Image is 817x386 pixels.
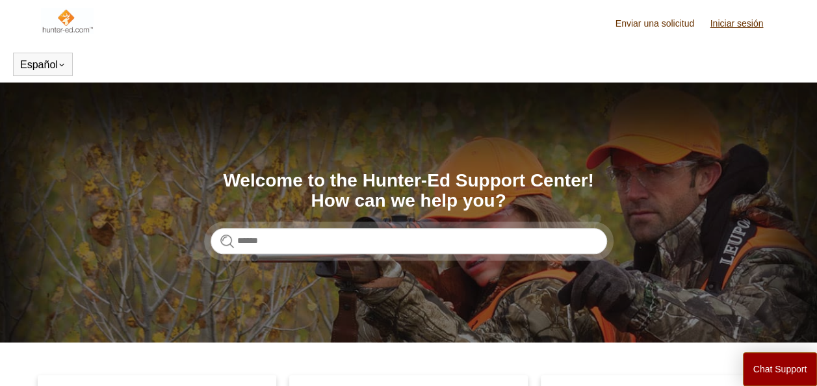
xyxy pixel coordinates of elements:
a: Enviar una solicitud [616,17,707,31]
button: Español [20,59,66,71]
h1: Welcome to the Hunter-Ed Support Center! How can we help you? [211,171,607,211]
input: Buscar [211,228,607,254]
a: Iniciar sesión [710,17,776,31]
img: Página principal del Centro de ayuda de Hunter-ED [41,8,94,34]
